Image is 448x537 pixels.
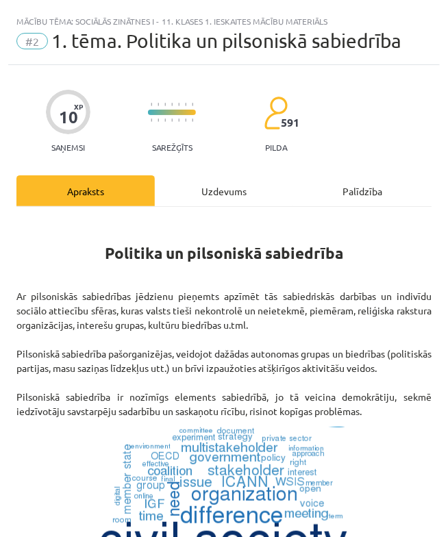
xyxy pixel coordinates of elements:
[264,96,288,130] img: students-c634bb4e5e11cddfef0936a35e636f08e4e9abd3cc4e673bd6f9a4125e45ecb1.svg
[158,103,159,106] img: icon-short-line-57e1e144782c952c97e751825c79c345078a6d821885a25fce030b3d8c18986b.svg
[16,289,432,419] p: Ar pilsoniskās sabiedrības jēdzienu pieņemts apzīmēt tās sabiedriskās darbības un indivīdu sociāl...
[151,103,152,106] img: icon-short-line-57e1e144782c952c97e751825c79c345078a6d821885a25fce030b3d8c18986b.svg
[155,175,293,206] div: Uzdevums
[164,118,166,122] img: icon-short-line-57e1e144782c952c97e751825c79c345078a6d821885a25fce030b3d8c18986b.svg
[151,118,152,122] img: icon-short-line-57e1e144782c952c97e751825c79c345078a6d821885a25fce030b3d8c18986b.svg
[178,118,179,122] img: icon-short-line-57e1e144782c952c97e751825c79c345078a6d821885a25fce030b3d8c18986b.svg
[16,175,155,206] div: Apraksts
[164,103,166,106] img: icon-short-line-57e1e144782c952c97e751825c79c345078a6d821885a25fce030b3d8c18986b.svg
[192,118,193,122] img: icon-short-line-57e1e144782c952c97e751825c79c345078a6d821885a25fce030b3d8c18986b.svg
[265,142,287,152] p: pilda
[192,103,193,106] img: icon-short-line-57e1e144782c952c97e751825c79c345078a6d821885a25fce030b3d8c18986b.svg
[293,175,432,206] div: Palīdzība
[171,103,173,106] img: icon-short-line-57e1e144782c952c97e751825c79c345078a6d821885a25fce030b3d8c18986b.svg
[51,29,401,52] span: 1. tēma. Politika un pilsoniskā sabiedrība
[178,103,179,106] img: icon-short-line-57e1e144782c952c97e751825c79c345078a6d821885a25fce030b3d8c18986b.svg
[46,142,90,152] p: Saņemsi
[281,116,299,129] span: 591
[105,243,343,263] strong: Politika un pilsoniskā sabiedrība
[59,108,78,127] div: 10
[74,103,83,110] span: XP
[152,142,192,152] p: Sarežģīts
[185,103,186,106] img: icon-short-line-57e1e144782c952c97e751825c79c345078a6d821885a25fce030b3d8c18986b.svg
[185,118,186,122] img: icon-short-line-57e1e144782c952c97e751825c79c345078a6d821885a25fce030b3d8c18986b.svg
[16,16,432,26] div: Mācību tēma: Sociālās zinātnes i - 11. klases 1. ieskaites mācību materiāls
[171,118,173,122] img: icon-short-line-57e1e144782c952c97e751825c79c345078a6d821885a25fce030b3d8c18986b.svg
[158,118,159,122] img: icon-short-line-57e1e144782c952c97e751825c79c345078a6d821885a25fce030b3d8c18986b.svg
[16,33,48,49] span: #2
